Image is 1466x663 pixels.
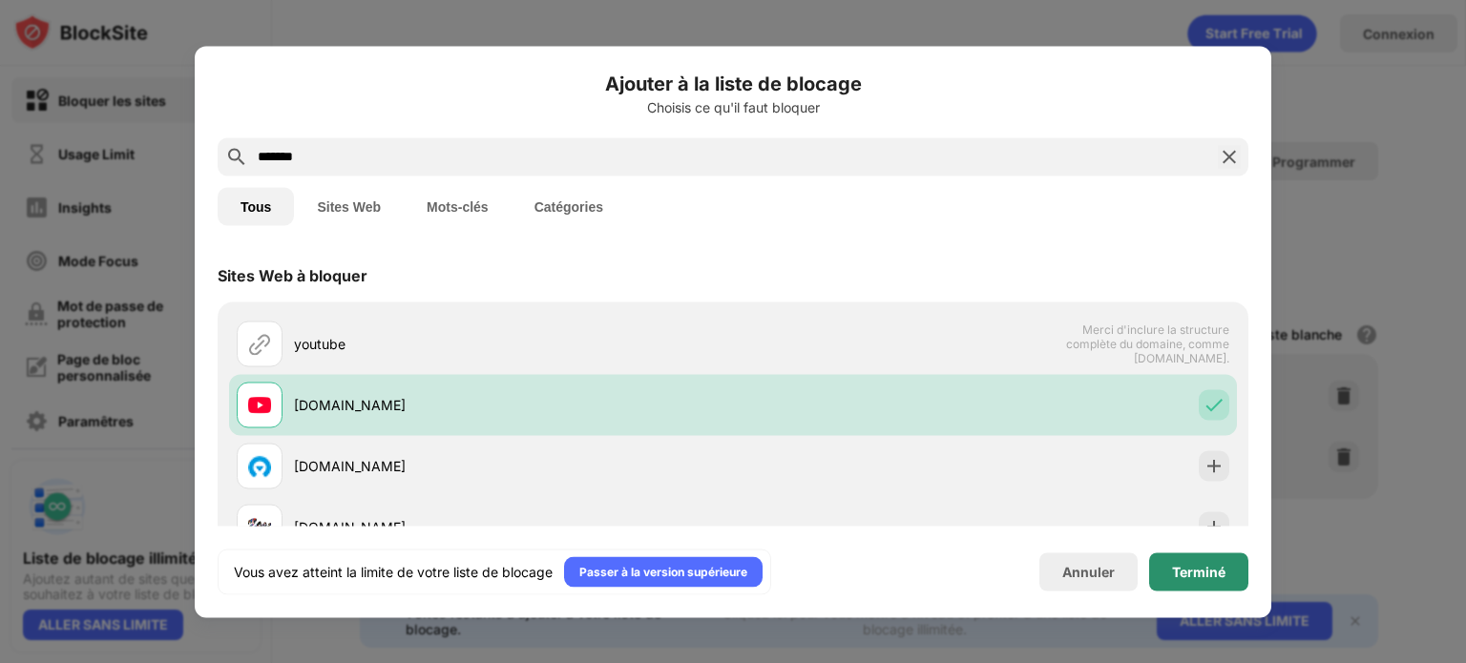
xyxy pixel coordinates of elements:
[1218,145,1241,168] img: search-close
[248,393,271,416] img: favicons
[294,334,733,354] div: youtube
[218,99,1248,114] div: Choisis ce qu'il faut bloquer
[248,332,271,355] img: url.svg
[579,562,747,581] div: Passer à la version supérieure
[404,187,512,225] button: Mots-clés
[218,69,1248,97] h6: Ajouter à la liste de blocage
[218,187,294,225] button: Tous
[294,517,733,537] div: [DOMAIN_NAME]
[512,187,626,225] button: Catégories
[248,454,271,477] img: favicons
[225,145,248,168] img: search.svg
[1033,322,1229,365] span: Merci d'inclure la structure complète du domaine, comme [DOMAIN_NAME].
[234,562,553,581] div: Vous avez atteint la limite de votre liste de blocage
[218,265,367,284] div: Sites Web à bloquer
[294,395,733,415] div: [DOMAIN_NAME]
[1172,564,1225,579] div: Terminé
[248,515,271,538] img: favicons
[294,187,404,225] button: Sites Web
[1062,564,1115,580] div: Annuler
[294,456,733,476] div: [DOMAIN_NAME]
